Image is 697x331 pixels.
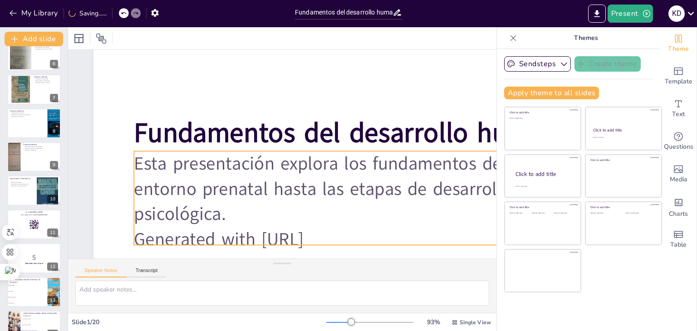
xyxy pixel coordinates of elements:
[668,5,685,22] div: K D
[7,243,61,273] div: 12
[590,205,655,209] div: Click to add title
[7,175,61,205] div: 10
[34,46,58,48] p: Desarrollo de los sentidos
[47,195,58,203] div: 10
[10,183,34,185] p: Desarrollo del sentido del gusto
[34,82,58,83] p: Importancia de la nutrición
[69,9,107,18] div: Saving......
[30,211,43,213] strong: [DOMAIN_NAME]
[10,211,58,214] p: Go to
[7,41,61,71] div: 6
[22,319,60,320] span: Solo factores internos
[5,32,63,46] button: Add slide
[34,80,58,82] p: Salud materna y desarrollo
[10,185,34,186] p: Reacción a sonidos externos
[295,6,393,19] input: Insert title
[10,116,45,117] p: Apoyo social y cultural
[574,56,641,72] button: Create theme
[9,285,47,286] span: Etapa germinal
[510,212,530,214] div: Click to add text
[47,229,58,237] div: 11
[669,209,688,219] span: Charts
[660,92,697,125] div: Add text boxes
[23,146,58,148] p: Sustancias químicas perjudiciales
[75,268,127,277] button: Speaker Notes
[7,6,62,20] button: My Library
[668,5,685,23] button: K D
[96,33,107,44] span: Position
[510,117,574,120] div: Click to add text
[520,27,651,49] p: Themes
[9,297,47,297] span: Etapa embrionaria
[7,108,61,138] div: 8
[660,60,697,92] div: Add ready made slides
[593,127,653,133] div: Click to add title
[72,318,326,326] div: Slide 1 / 20
[23,312,58,317] p: ¿Qué factores pueden afectar el desarrollo prenatal?
[10,114,45,116] p: Influencia del nivel socioeconómico
[23,149,58,151] p: Infecciones biológicas
[608,5,653,23] button: Present
[34,78,58,80] p: Influencia de la genética
[504,87,599,99] button: Apply theme to all slides
[7,142,61,172] div: 9
[515,185,573,187] div: Click to add body
[34,76,58,79] p: Factores internos
[10,253,58,263] p: 5
[25,262,44,264] strong: ¡Prepárate para el quiz!
[10,110,45,112] p: Factores externos
[10,278,45,283] p: ¿Cuál es la etapa donde se forman los órganos?
[7,74,61,104] div: 7
[588,5,606,23] button: Export to PowerPoint
[510,205,574,209] div: Click to add title
[664,142,693,152] span: Questions
[47,263,58,271] div: 12
[532,212,552,214] div: Click to add text
[554,212,574,214] div: Click to add text
[10,112,45,114] p: Ambiente físico y salud
[665,77,692,87] span: Template
[504,56,571,72] button: Sendsteps
[7,277,61,307] div: 13
[660,158,697,190] div: Add images, graphics, shapes or video
[7,209,61,239] div: 11
[23,147,58,149] p: Impacto de factores ambientales
[47,296,58,304] div: 13
[422,318,444,326] div: 93 %
[10,177,34,180] p: Sensaciones intrauterinas
[23,143,58,146] p: Entorno prenatal
[9,291,47,292] span: Etapa fetal
[660,125,697,158] div: Get real-time input from your audience
[672,109,685,119] span: Text
[660,190,697,223] div: Add charts and graphs
[668,44,689,54] span: Theme
[127,268,167,277] button: Transcript
[22,330,60,331] span: Tanto factores internos como externos
[515,170,574,178] div: Click to add title
[510,111,574,114] div: Click to add title
[670,175,687,185] span: Media
[670,240,687,250] span: Table
[626,212,654,214] div: Click to add text
[134,114,574,151] strong: Fundamentos del desarrollo humano
[50,60,58,68] div: 6
[590,212,619,214] div: Click to add text
[660,27,697,60] div: Change the overall theme
[10,214,58,216] p: and login with code
[34,48,58,50] p: Preparación para el nacimiento
[660,223,697,256] div: Add a table
[9,302,47,303] span: Etapa prenatal
[72,31,86,46] div: Layout
[50,161,58,169] div: 9
[10,181,34,183] p: Respuestas al tacto
[590,158,655,162] div: Click to add title
[50,94,58,102] div: 7
[460,319,491,326] span: Single View
[50,127,58,136] div: 8
[593,136,653,139] div: Click to add text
